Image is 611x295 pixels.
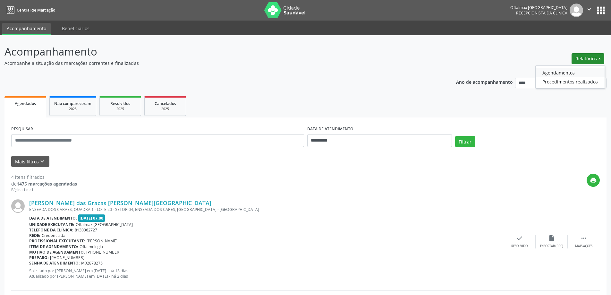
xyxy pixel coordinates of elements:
span: Oftalmax [GEOGRAPHIC_DATA] [76,222,133,227]
span: [PHONE_NUMBER] [50,255,84,260]
a: Central de Marcação [4,5,55,15]
span: Recepcionista da clínica [516,10,567,16]
span: Cancelados [155,101,176,106]
b: Unidade executante: [29,222,74,227]
b: Telefone da clínica: [29,227,73,233]
i:  [580,235,587,242]
span: Agendados [15,101,36,106]
span: Resolvidos [110,101,130,106]
a: [PERSON_NAME] das Gracas [PERSON_NAME][GEOGRAPHIC_DATA] [29,199,211,206]
div: Resolvido [511,244,528,248]
i: check [516,235,523,242]
i: print [590,177,597,184]
b: Item de agendamento: [29,244,78,249]
div: Página 1 de 1 [11,187,77,193]
label: DATA DE ATENDIMENTO [307,124,353,134]
img: img [570,4,583,17]
b: Senha de atendimento: [29,260,80,266]
b: Data de atendimento: [29,215,77,221]
div: 2025 [54,107,91,111]
span: Oftalmologia [80,244,103,249]
div: 2025 [104,107,136,111]
a: Procedimentos realizados [536,77,605,86]
span: [PHONE_NUMBER] [86,249,121,255]
strong: 1475 marcações agendadas [17,181,77,187]
b: Preparo: [29,255,49,260]
i: keyboard_arrow_down [39,158,46,165]
div: ENSEADA DOS CARAES, QUADRA 1 - LOTE 20 - SETOR 04, ENSEADA DOS CARES, [GEOGRAPHIC_DATA] - [GEOGRA... [29,207,504,212]
a: Acompanhamento [2,23,51,35]
span: Credenciada [42,233,65,238]
label: PESQUISAR [11,124,33,134]
p: Ano de acompanhamento [456,78,513,86]
div: 4 itens filtrados [11,174,77,180]
img: img [11,199,25,213]
span: [DATE] 07:00 [78,214,105,222]
a: Agendamentos [536,68,605,77]
a: Beneficiários [57,23,94,34]
p: Solicitado por [PERSON_NAME] em [DATE] - há 13 dias Atualizado por [PERSON_NAME] em [DATE] - há 2... [29,268,504,279]
b: Profissional executante: [29,238,85,244]
span: 8130362727 [75,227,97,233]
b: Motivo de agendamento: [29,249,85,255]
button:  [583,4,595,17]
i:  [586,6,593,13]
p: Acompanhe a situação das marcações correntes e finalizadas [4,60,426,66]
span: Não compareceram [54,101,91,106]
button: apps [595,5,607,16]
span: M02878275 [81,260,103,266]
div: de [11,180,77,187]
p: Acompanhamento [4,44,426,60]
span: [PERSON_NAME] [87,238,117,244]
i: insert_drive_file [548,235,555,242]
div: Oftalmax [GEOGRAPHIC_DATA] [510,5,567,10]
div: Mais ações [575,244,592,248]
div: Exportar (PDF) [540,244,563,248]
b: Rede: [29,233,40,238]
button: Filtrar [455,136,475,147]
button: print [587,174,600,187]
button: Relatórios [572,53,604,64]
ul: Relatórios [535,65,605,89]
div: 2025 [149,107,181,111]
button: Mais filtroskeyboard_arrow_down [11,156,49,167]
span: Central de Marcação [17,7,55,13]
